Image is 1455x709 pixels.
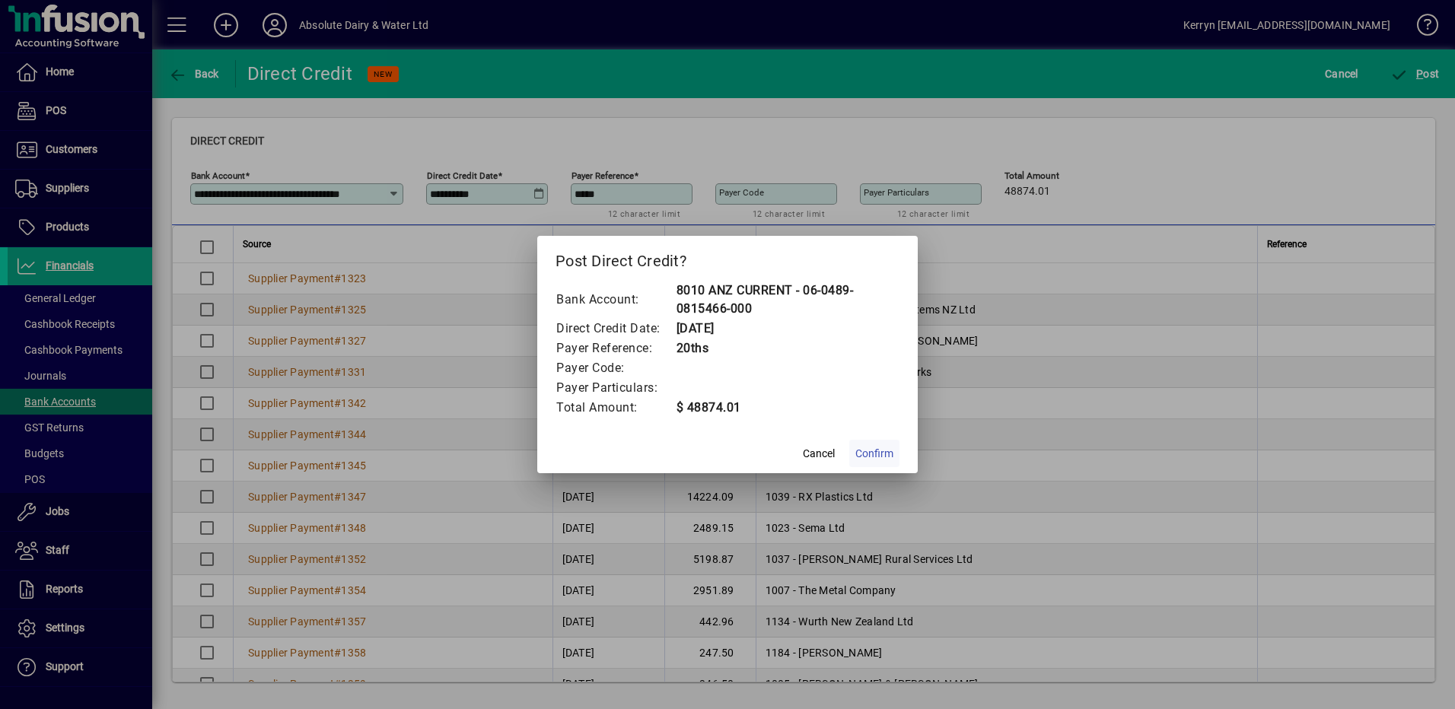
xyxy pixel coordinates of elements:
[556,319,676,339] td: Direct Credit Date:
[803,446,835,462] span: Cancel
[794,440,843,467] button: Cancel
[676,339,900,358] td: 20ths
[556,281,676,319] td: Bank Account:
[855,446,893,462] span: Confirm
[537,236,918,280] h2: Post Direct Credit?
[676,398,900,418] td: $ 48874.01
[849,440,899,467] button: Confirm
[556,398,676,418] td: Total Amount:
[676,319,900,339] td: [DATE]
[556,378,676,398] td: Payer Particulars:
[556,358,676,378] td: Payer Code:
[676,281,900,319] td: 8010 ANZ CURRENT - 06-0489-0815466-000
[556,339,676,358] td: Payer Reference:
